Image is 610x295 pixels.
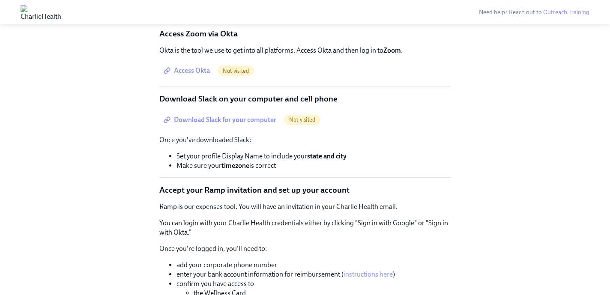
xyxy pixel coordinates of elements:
[159,46,451,55] p: Okta is the tool we use to get into all platforms. Access Okta and then log in to .
[543,9,589,16] a: Outreach Training
[159,111,282,128] a: Download Slack for your computer
[479,9,589,16] span: Need help? Reach out to
[159,62,216,79] a: Access Okta
[21,5,61,19] img: CharlieHealth
[159,202,451,212] p: Ramp is our expenses tool. You will have an invitation in your Charlie Health email.
[307,152,347,160] strong: state and city
[176,270,451,279] li: enter your bank account information for reimbursement ( )
[383,46,401,54] strong: Zoom
[176,152,451,161] li: Set your profile Display Name to include your
[159,93,451,104] p: Download Slack on your computer and cell phone
[284,116,320,123] span: Not visited
[176,161,451,170] li: Make sure your is correct
[159,28,451,39] p: Access Zoom via Okta
[159,135,451,145] p: Once you've downloaded Slack:
[159,185,451,196] p: Accept your Ramp invitation and set up your account
[218,68,254,74] span: Not visited
[165,66,210,75] span: Access Okta
[165,116,276,124] span: Download Slack for your computer
[159,218,451,237] p: You can login with your Charlie Health credentials either by clicking "Sign in with Google" or "S...
[344,270,393,278] a: instructions here
[176,260,451,270] li: add your corporate phone number
[159,244,451,253] p: Once you're logged in, you'll need to:
[221,161,249,170] strong: timezone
